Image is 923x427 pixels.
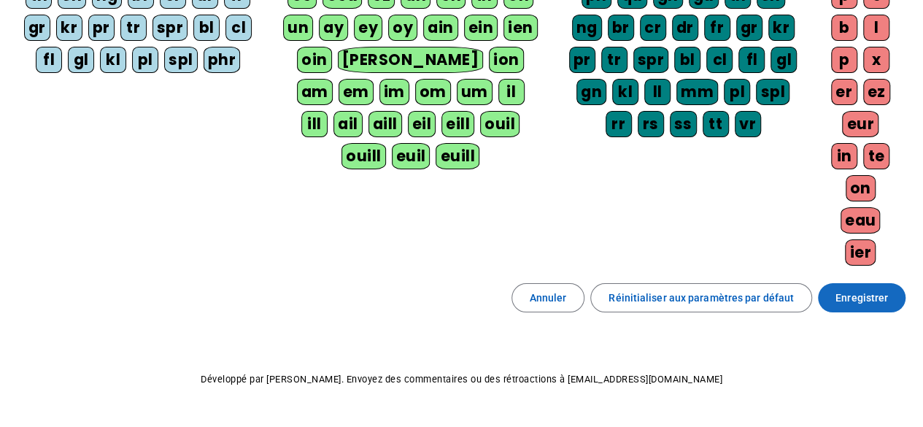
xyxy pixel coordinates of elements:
button: Réinitialiser aux paramètres par défaut [590,283,812,312]
div: in [831,143,857,169]
div: kr [768,15,795,41]
div: kl [612,79,638,105]
div: kr [56,15,82,41]
div: cl [225,15,252,41]
div: un [283,15,313,41]
div: mm [676,79,718,105]
div: ien [503,15,538,41]
div: gr [736,15,762,41]
button: Annuler [511,283,585,312]
div: pl [132,47,158,73]
div: x [863,47,889,73]
div: oy [388,15,417,41]
div: ez [863,79,890,105]
div: [PERSON_NAME] [338,47,483,73]
div: te [863,143,889,169]
div: on [846,175,876,201]
div: tt [703,111,729,137]
div: ion [489,47,524,73]
div: p [831,47,857,73]
span: Réinitialiser aux paramètres par défaut [609,289,794,307]
div: fl [36,47,62,73]
div: rs [638,111,664,137]
div: vr [735,111,761,137]
div: l [863,15,889,41]
div: b [831,15,857,41]
p: Développé par [PERSON_NAME]. Envoyez des commentaires ou des rétroactions à [EMAIL_ADDRESS][DOMAI... [12,371,911,388]
div: pr [569,47,595,73]
div: aill [368,111,402,137]
div: pr [88,15,115,41]
div: ier [845,239,876,266]
div: spl [164,47,198,73]
div: cr [640,15,666,41]
div: er [831,79,857,105]
div: im [379,79,409,105]
div: ll [644,79,671,105]
div: eau [841,207,881,234]
div: ouill [341,143,385,169]
div: bl [193,15,220,41]
div: bl [674,47,700,73]
div: ein [464,15,498,41]
div: tr [120,15,147,41]
div: ay [319,15,348,41]
div: spr [152,15,188,41]
div: ouil [480,111,520,137]
div: spl [756,79,789,105]
button: Enregistrer [818,283,905,312]
div: rr [606,111,632,137]
span: Annuler [530,289,567,307]
div: spr [633,47,669,73]
div: gn [576,79,606,105]
div: kl [100,47,126,73]
div: gl [68,47,94,73]
div: eur [842,111,878,137]
div: euill [436,143,479,169]
div: ail [333,111,363,137]
div: fl [738,47,765,73]
div: gl [771,47,797,73]
div: ey [354,15,382,41]
span: Enregistrer [835,289,888,307]
div: cl [706,47,733,73]
div: il [498,79,525,105]
div: eill [441,111,474,137]
div: eil [408,111,436,137]
div: om [415,79,451,105]
div: phr [204,47,241,73]
div: ng [572,15,602,41]
div: um [457,79,493,105]
div: ill [301,111,328,137]
div: oin [297,47,332,73]
div: ain [423,15,458,41]
div: br [608,15,634,41]
div: tr [601,47,627,73]
div: pl [724,79,750,105]
div: fr [704,15,730,41]
div: am [297,79,333,105]
div: ss [670,111,697,137]
div: em [339,79,374,105]
div: dr [672,15,698,41]
div: gr [24,15,50,41]
div: euil [392,143,430,169]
